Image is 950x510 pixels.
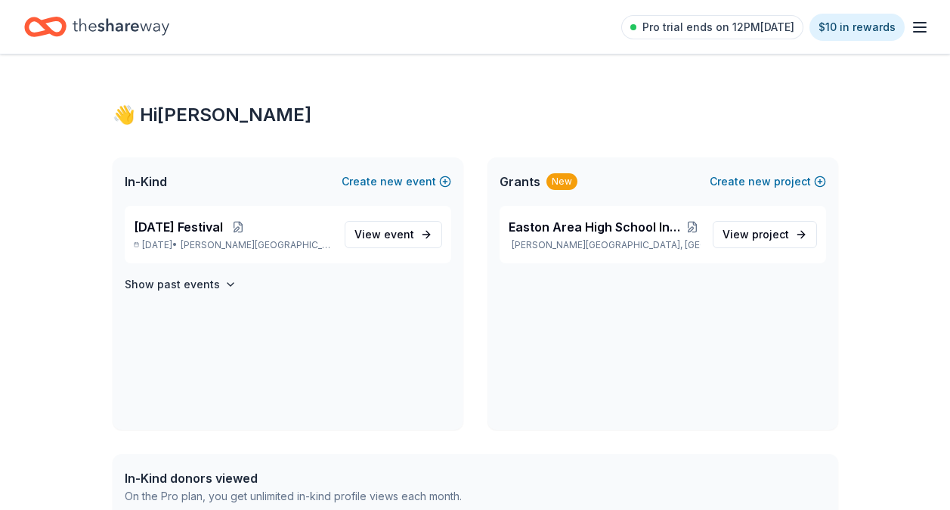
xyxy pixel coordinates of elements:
a: Pro trial ends on 12PM[DATE] [621,15,803,39]
span: new [748,173,771,191]
button: Createnewproject [710,173,826,191]
span: View [723,225,789,244]
div: On the Pro plan, you get unlimited in-kind profile views each month. [125,487,462,505]
button: Createnewevent [342,173,451,191]
span: Pro trial ends on 12PM[DATE] [642,18,794,36]
a: $10 in rewards [809,14,905,41]
span: new [380,173,403,191]
a: Home [24,9,169,45]
span: [DATE] Festival [134,218,223,236]
p: [DATE] • [134,239,333,251]
p: [PERSON_NAME][GEOGRAPHIC_DATA], [GEOGRAPHIC_DATA] [509,239,701,251]
span: In-Kind [125,173,167,191]
span: project [752,228,789,241]
span: [PERSON_NAME][GEOGRAPHIC_DATA], [GEOGRAPHIC_DATA] [181,239,332,251]
div: 👋 Hi [PERSON_NAME] [113,103,838,127]
a: View event [345,221,442,248]
h4: Show past events [125,275,220,294]
span: View [354,225,414,244]
span: Easton Area High School Instrumental Music Association [509,218,685,236]
button: Show past events [125,275,237,294]
span: Grants [500,173,540,191]
div: New [546,173,577,190]
a: View project [713,221,817,248]
span: event [384,228,414,241]
div: In-Kind donors viewed [125,469,462,487]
